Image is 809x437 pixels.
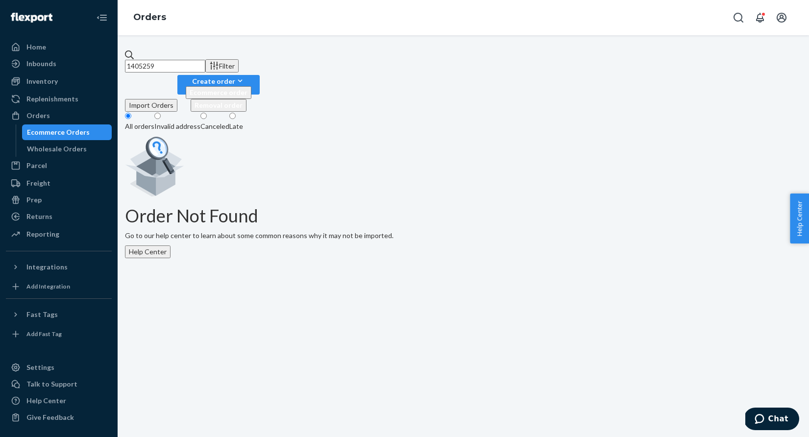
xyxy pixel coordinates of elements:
div: Orders [26,111,50,121]
button: Integrations [6,259,112,275]
a: Ecommerce Orders [22,124,112,140]
div: Canceled [200,121,229,131]
button: Filter [205,59,239,73]
a: Add Fast Tag [6,326,112,342]
button: Give Feedback [6,410,112,425]
a: Settings [6,360,112,375]
div: Home [26,42,46,52]
a: Orders [6,108,112,123]
div: Inbounds [26,59,56,69]
img: Empty list [125,134,184,196]
div: All orders [125,121,154,131]
a: Orders [133,12,166,23]
button: Talk to Support [6,376,112,392]
div: Prep [26,195,42,205]
div: Replenishments [26,94,78,104]
button: Help Center [790,194,809,243]
button: Help Center [125,245,171,258]
div: Integrations [26,262,68,272]
ol: breadcrumbs [125,3,174,32]
img: Flexport logo [11,13,52,23]
div: Add Fast Tag [26,330,62,338]
a: Home [6,39,112,55]
button: Open Search Box [729,8,748,27]
input: Canceled [200,113,207,119]
a: Wholesale Orders [22,141,112,157]
iframe: Opens a widget where you can chat to one of our agents [745,408,799,432]
div: Filter [209,61,235,71]
a: Freight [6,175,112,191]
a: Prep [6,192,112,208]
div: Wholesale Orders [27,144,87,154]
input: Late [229,113,236,119]
a: Help Center [6,393,112,409]
div: Returns [26,212,52,221]
button: Open notifications [750,8,770,27]
div: Settings [26,363,54,372]
div: Inventory [26,76,58,86]
a: Add Integration [6,279,112,294]
div: Talk to Support [26,379,77,389]
a: Parcel [6,158,112,173]
a: Replenishments [6,91,112,107]
div: Help Center [26,396,66,406]
div: Reporting [26,229,59,239]
div: Fast Tags [26,310,58,319]
div: Ecommerce Orders [27,127,90,137]
div: Late [229,121,243,131]
button: Fast Tags [6,307,112,322]
a: Returns [6,209,112,224]
input: Invalid address [154,113,161,119]
div: Parcel [26,161,47,170]
span: Removal order [195,101,243,109]
a: Inventory [6,73,112,89]
button: Open account menu [772,8,791,27]
button: Ecommerce order [186,86,251,99]
button: Removal order [191,99,246,112]
div: Give Feedback [26,413,74,422]
div: Create order [186,76,251,86]
input: Search orders [125,60,205,73]
a: Reporting [6,226,112,242]
button: Close Navigation [92,8,112,27]
p: Go to our help center to learn about some common reasons why it may not be imported. [125,231,802,241]
span: Ecommerce order [190,88,247,97]
a: Inbounds [6,56,112,72]
div: Invalid address [154,121,200,131]
button: Import Orders [125,99,177,112]
button: Create orderEcommerce orderRemoval order [177,75,260,95]
div: Freight [26,178,50,188]
input: All orders [125,113,131,119]
h1: Order Not Found [125,206,802,226]
div: Add Integration [26,282,70,291]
